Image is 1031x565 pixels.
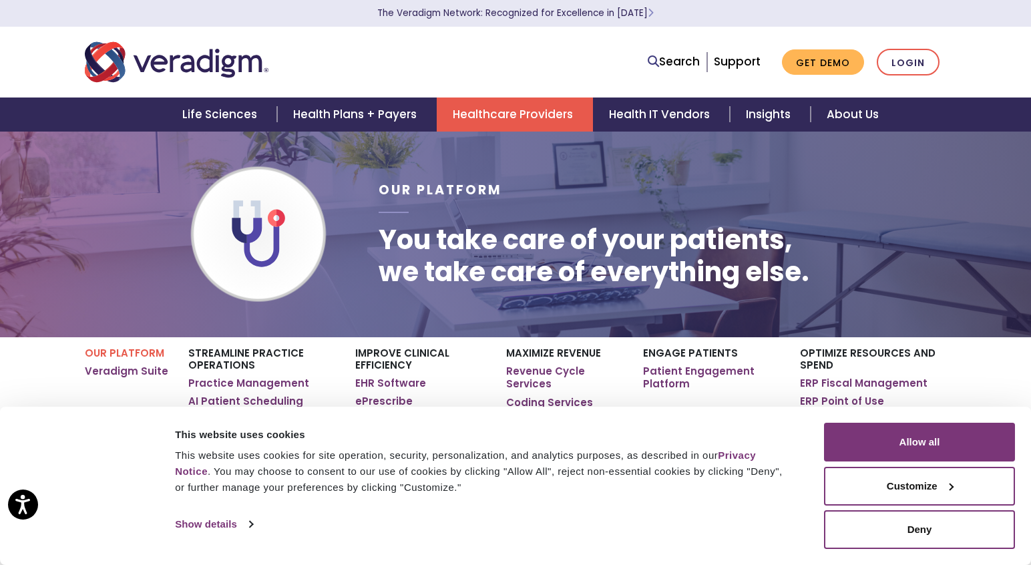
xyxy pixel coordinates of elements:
h1: You take care of your patients, we take care of everything else. [379,224,809,288]
div: This website uses cookies [175,427,794,443]
a: Revenue Cycle Services [506,365,623,391]
iframe: Drift Chat Widget [775,469,1015,549]
a: Patient Engagement Platform [643,365,780,391]
a: ePrescribe [355,395,413,408]
a: AI Patient Scheduling [188,395,303,408]
a: Insights [730,98,811,132]
a: Support [714,53,761,69]
button: Allow all [824,423,1015,461]
a: ERP Point of Use [800,395,884,408]
div: This website uses cookies for site operation, security, personalization, and analytics purposes, ... [175,447,794,496]
span: Learn More [648,7,654,19]
a: Life Sciences [166,98,277,132]
a: Coding Services [506,396,593,409]
a: Health IT Vendors [593,98,730,132]
button: Customize [824,467,1015,506]
a: Veradigm Suite [85,365,168,378]
span: Our Platform [379,181,502,199]
a: Health Plans + Payers [277,98,437,132]
a: The Veradigm Network: Recognized for Excellence in [DATE]Learn More [377,7,654,19]
a: Healthcare Providers [437,98,593,132]
a: ERP Fiscal Management [800,377,927,390]
a: Practice Management [188,377,309,390]
a: Get Demo [782,49,864,75]
a: Login [877,49,940,76]
a: Search [648,53,700,71]
a: Show details [175,514,252,534]
a: About Us [811,98,895,132]
img: Veradigm logo [85,40,268,84]
a: EHR Software [355,377,426,390]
